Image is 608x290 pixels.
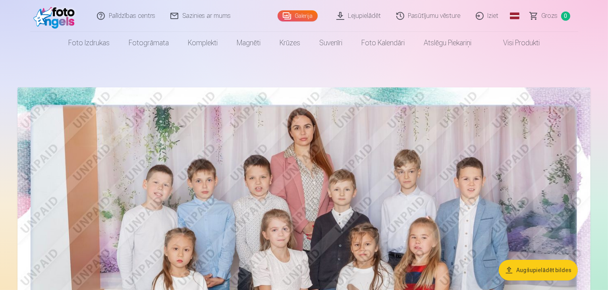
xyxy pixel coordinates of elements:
[59,32,119,54] a: Foto izdrukas
[178,32,227,54] a: Komplekti
[310,32,352,54] a: Suvenīri
[542,11,558,21] span: Grozs
[270,32,310,54] a: Krūzes
[278,10,318,21] a: Galerija
[561,12,570,21] span: 0
[414,32,481,54] a: Atslēgu piekariņi
[33,3,79,29] img: /fa1
[119,32,178,54] a: Fotogrāmata
[227,32,270,54] a: Magnēti
[499,260,578,280] button: Augšupielādēt bildes
[352,32,414,54] a: Foto kalendāri
[481,32,549,54] a: Visi produkti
